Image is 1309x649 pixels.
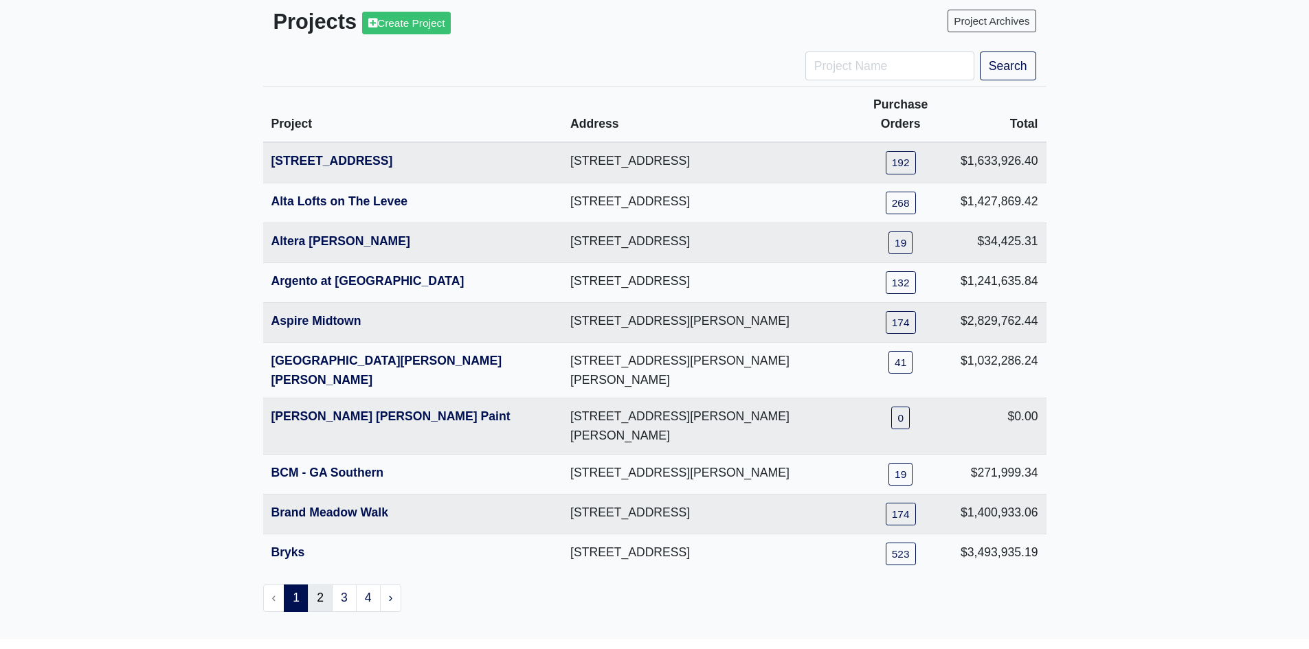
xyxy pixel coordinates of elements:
[271,466,384,479] a: BCM - GA Southern
[952,534,1047,573] td: $3,493,935.19
[356,584,381,612] a: 4
[562,343,849,398] td: [STREET_ADDRESS][PERSON_NAME][PERSON_NAME]
[273,10,645,35] h3: Projects
[308,584,333,612] a: 2
[886,503,916,525] a: 174
[886,151,916,174] a: 192
[886,311,916,334] a: 174
[271,154,393,168] a: [STREET_ADDRESS]
[888,351,913,374] a: 41
[271,234,410,248] a: Altera [PERSON_NAME]
[263,87,563,143] th: Project
[263,584,285,612] li: « Previous
[562,262,849,302] td: [STREET_ADDRESS]
[952,262,1047,302] td: $1,241,635.84
[805,52,974,80] input: Project Name
[380,584,402,612] a: Next »
[562,534,849,573] td: [STREET_ADDRESS]
[952,454,1047,494] td: $271,999.34
[948,10,1036,32] a: Project Archives
[271,314,361,328] a: Aspire Midtown
[562,183,849,223] td: [STREET_ADDRESS]
[562,494,849,534] td: [STREET_ADDRESS]
[952,494,1047,534] td: $1,400,933.06
[271,545,305,559] a: Bryks
[952,223,1047,262] td: $34,425.31
[284,584,309,612] span: 1
[332,584,357,612] a: 3
[952,183,1047,223] td: $1,427,869.42
[271,409,511,423] a: [PERSON_NAME] [PERSON_NAME] Paint
[271,505,388,519] a: Brand Meadow Walk
[886,192,916,214] a: 268
[849,87,952,143] th: Purchase Orders
[886,543,916,565] a: 523
[271,354,502,387] a: [GEOGRAPHIC_DATA][PERSON_NAME][PERSON_NAME]
[562,398,849,454] td: [STREET_ADDRESS][PERSON_NAME][PERSON_NAME]
[952,343,1047,398] td: $1,032,286.24
[562,87,849,143] th: Address
[980,52,1036,80] button: Search
[952,87,1047,143] th: Total
[952,398,1047,454] td: $0.00
[888,463,913,486] a: 19
[562,454,849,494] td: [STREET_ADDRESS][PERSON_NAME]
[562,302,849,342] td: [STREET_ADDRESS][PERSON_NAME]
[888,231,913,254] a: 19
[952,142,1047,183] td: $1,633,926.40
[271,274,465,288] a: Argento at [GEOGRAPHIC_DATA]
[952,302,1047,342] td: $2,829,762.44
[891,407,910,429] a: 0
[362,12,451,34] a: Create Project
[562,223,849,262] td: [STREET_ADDRESS]
[562,142,849,183] td: [STREET_ADDRESS]
[886,271,916,294] a: 132
[271,194,407,208] a: Alta Lofts on The Levee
